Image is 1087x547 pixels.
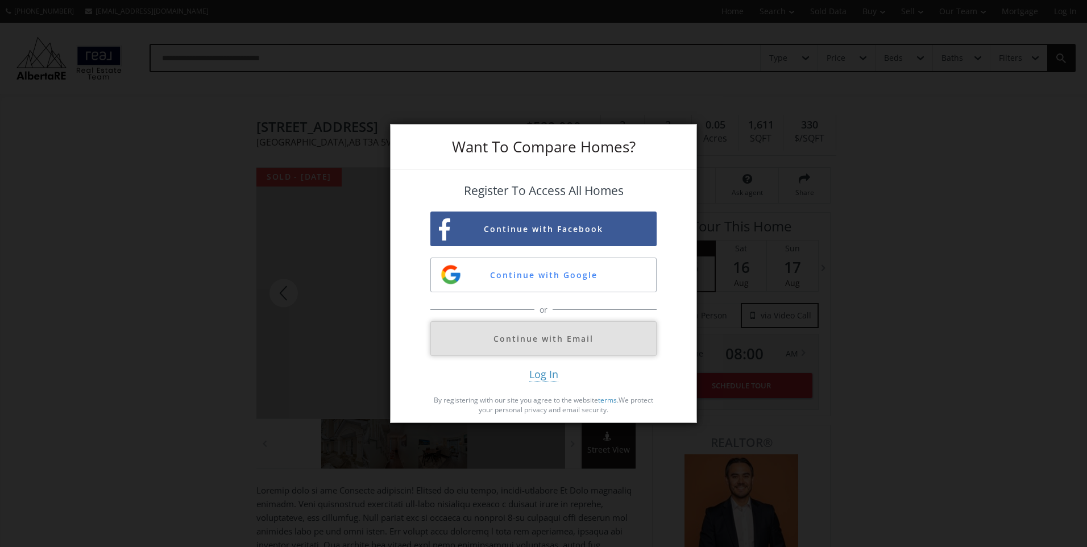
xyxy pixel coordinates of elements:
[529,367,558,382] span: Log In
[537,304,550,316] span: or
[430,212,657,246] button: Continue with Facebook
[430,184,657,197] h4: Register To Access All Homes
[439,263,462,286] img: google-sign-up
[598,395,617,405] a: terms
[430,395,657,415] p: By registering with our site you agree to the website . We protect your personal privacy and emai...
[430,139,657,154] h3: Want To Compare Homes?
[439,218,450,241] img: facebook-sign-up
[430,321,657,356] button: Continue with Email
[430,258,657,292] button: Continue with Google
